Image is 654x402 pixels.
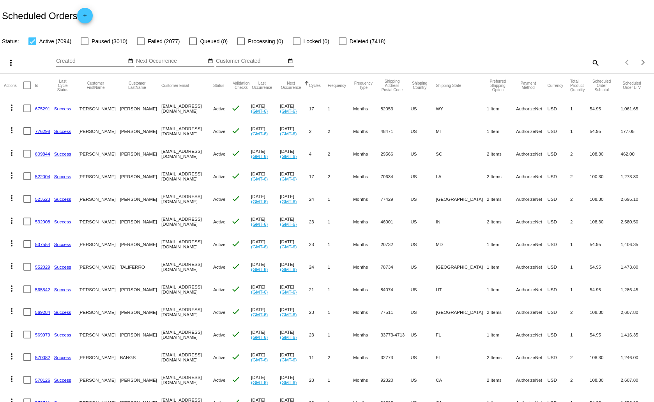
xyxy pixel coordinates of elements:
mat-cell: Months [353,120,380,142]
mat-cell: 1,406.35 [620,233,650,255]
mat-cell: 1 [570,120,590,142]
mat-cell: 2,607.80 [620,301,650,323]
mat-cell: 2 [570,142,590,165]
mat-cell: 48471 [380,120,410,142]
mat-cell: AuthorizeNet [516,301,547,323]
mat-cell: [DATE] [280,323,309,346]
mat-cell: 2 [570,301,590,323]
mat-cell: [PERSON_NAME] [120,210,161,233]
mat-cell: 54.95 [590,97,620,120]
mat-cell: 20732 [380,233,410,255]
mat-cell: MI [436,120,487,142]
mat-cell: TALIFERRO [120,255,161,278]
mat-cell: IN [436,210,487,233]
mat-cell: Months [353,346,380,368]
mat-icon: date_range [288,58,293,64]
a: 569979 [35,332,50,337]
a: (GMT-6) [280,176,297,181]
button: Change sorting for Cycles [309,83,321,88]
a: Success [54,242,71,247]
a: (GMT-6) [280,108,297,113]
mat-icon: date_range [128,58,133,64]
mat-cell: [PERSON_NAME] [78,301,120,323]
mat-cell: 1 [570,255,590,278]
mat-icon: more_vert [7,171,16,180]
button: Change sorting for CustomerFirstName [78,81,113,90]
mat-cell: 108.30 [590,210,620,233]
mat-cell: UT [436,278,487,301]
mat-cell: [DATE] [280,120,309,142]
a: (GMT-6) [280,357,297,362]
button: Change sorting for ShippingPostcode [380,79,403,92]
mat-cell: US [410,120,436,142]
mat-cell: [DATE] [251,97,280,120]
mat-cell: AuthorizeNet [516,142,547,165]
mat-cell: [DATE] [251,120,280,142]
mat-cell: 23 [309,301,328,323]
mat-cell: 1 Item [487,323,516,346]
mat-cell: US [410,97,436,120]
mat-cell: US [410,255,436,278]
mat-cell: FL [436,346,487,368]
a: Success [54,106,71,111]
mat-cell: [GEOGRAPHIC_DATA] [436,255,487,278]
a: Success [54,310,71,315]
mat-cell: 1,286.45 [620,278,650,301]
a: Success [54,287,71,292]
mat-icon: more_vert [7,306,16,316]
a: 776298 [35,129,50,134]
a: (GMT-6) [280,312,297,317]
button: Change sorting for Id [35,83,38,88]
a: 809844 [35,151,50,156]
mat-cell: 108.30 [590,301,620,323]
mat-cell: [PERSON_NAME] [120,188,161,210]
mat-cell: 1 [328,323,353,346]
mat-cell: 33773-4713 [380,323,410,346]
a: 522004 [35,174,50,179]
mat-cell: Months [353,278,380,301]
mat-cell: WY [436,97,487,120]
mat-cell: [PERSON_NAME] [120,97,161,120]
mat-cell: 1 Item [487,278,516,301]
mat-cell: 17 [309,97,328,120]
mat-cell: 11 [309,346,328,368]
mat-icon: more_vert [7,284,16,293]
mat-cell: 2 [309,120,328,142]
mat-cell: US [410,210,436,233]
mat-cell: AuthorizeNet [516,120,547,142]
mat-icon: more_vert [6,58,16,67]
mat-cell: AuthorizeNet [516,233,547,255]
mat-cell: [PERSON_NAME] [78,188,120,210]
mat-cell: 108.30 [590,188,620,210]
mat-icon: more_vert [7,126,16,135]
mat-cell: 2 Items [487,188,516,210]
mat-cell: 23 [309,368,328,391]
a: 675291 [35,106,50,111]
mat-cell: 1 [328,301,353,323]
mat-cell: Months [353,233,380,255]
mat-cell: US [410,165,436,188]
mat-cell: [PERSON_NAME] [78,368,120,391]
button: Change sorting for FrequencyType [353,81,373,90]
mat-cell: 2,580.50 [620,210,650,233]
mat-cell: 1 Item [487,255,516,278]
mat-cell: AuthorizeNet [516,278,547,301]
mat-cell: [PERSON_NAME] [78,233,120,255]
mat-cell: AuthorizeNet [516,165,547,188]
mat-cell: 108.30 [590,346,620,368]
mat-cell: [PERSON_NAME] [78,278,120,301]
mat-cell: US [410,142,436,165]
mat-cell: 2 [328,165,353,188]
a: Success [54,219,71,224]
mat-cell: 46001 [380,210,410,233]
mat-icon: more_vert [7,216,16,225]
a: 565542 [35,287,50,292]
a: 523523 [35,197,50,202]
mat-cell: [GEOGRAPHIC_DATA] [436,188,487,210]
mat-cell: [PERSON_NAME] [78,255,120,278]
mat-icon: more_vert [7,103,16,112]
mat-cell: AuthorizeNet [516,210,547,233]
mat-cell: [DATE] [251,210,280,233]
mat-cell: [PERSON_NAME] [120,301,161,323]
mat-cell: 2 [570,210,590,233]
